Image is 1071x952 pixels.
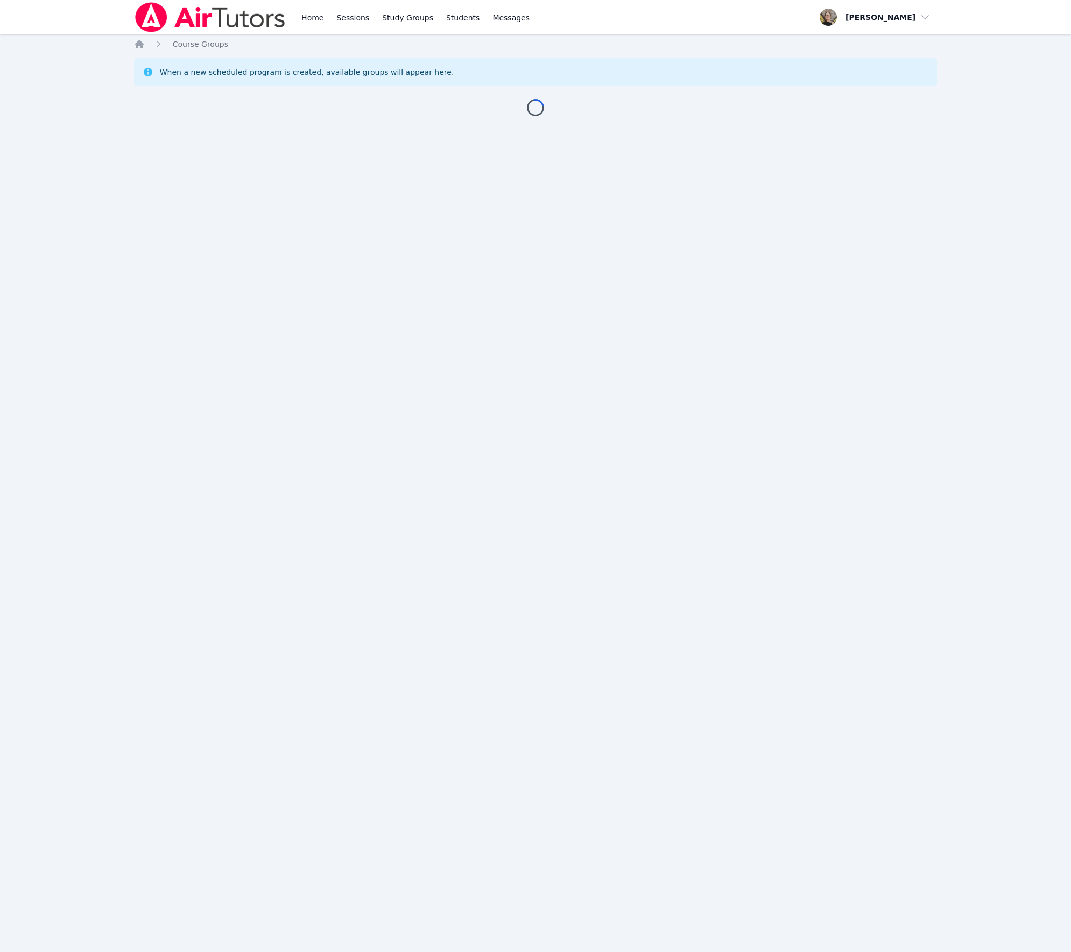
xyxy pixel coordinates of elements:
span: Messages [492,12,530,23]
img: Air Tutors [134,2,286,32]
span: Course Groups [173,40,228,48]
nav: Breadcrumb [134,39,938,50]
div: When a new scheduled program is created, available groups will appear here. [160,67,454,78]
a: Course Groups [173,39,228,50]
